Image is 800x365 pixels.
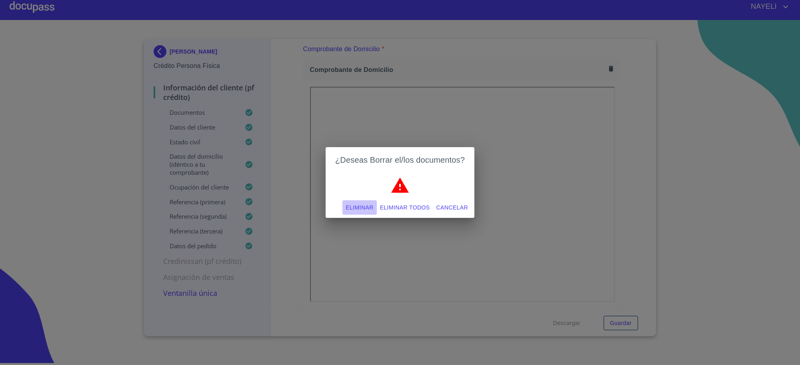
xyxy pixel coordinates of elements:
[335,154,465,166] h2: ¿Deseas Borrar el/los documentos?
[433,200,471,215] button: Cancelar
[346,203,373,213] span: Eliminar
[342,200,376,215] button: Eliminar
[380,203,430,213] span: Eliminar todos
[377,200,433,215] button: Eliminar todos
[436,203,468,213] span: Cancelar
